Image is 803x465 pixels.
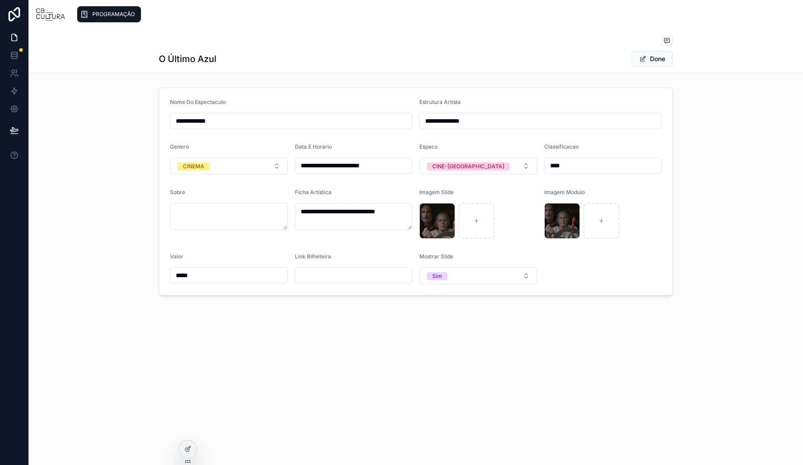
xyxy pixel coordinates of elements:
[170,189,185,195] span: Sobre
[36,7,66,21] img: App logo
[544,143,579,150] span: Classificacao
[170,143,189,150] span: Genero
[419,189,454,195] span: Imagem Slide
[544,189,585,195] span: Imagem Modulo
[419,267,537,284] button: Select Button
[77,6,141,22] a: PROGRAMAÇÃO
[632,51,673,67] button: Done
[295,143,332,150] span: Data E Horario
[295,253,331,260] span: Link Bilheteira
[432,162,504,170] div: CINE-[GEOGRAPHIC_DATA]
[419,253,453,260] span: Mostrar Slide
[419,158,537,174] button: Select Button
[183,162,204,170] div: CINEMA
[170,99,226,105] span: Nome Do Espectaculo
[73,4,796,24] div: scrollable content
[170,158,288,174] button: Select Button
[159,53,216,65] h1: O Último Azul
[170,253,183,260] span: Valor
[295,189,331,195] span: Ficha Artistica
[432,272,442,280] div: Sim
[92,11,135,18] span: PROGRAMAÇÃO
[419,99,461,105] span: Estrutura Artista
[419,143,438,150] span: Espaco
